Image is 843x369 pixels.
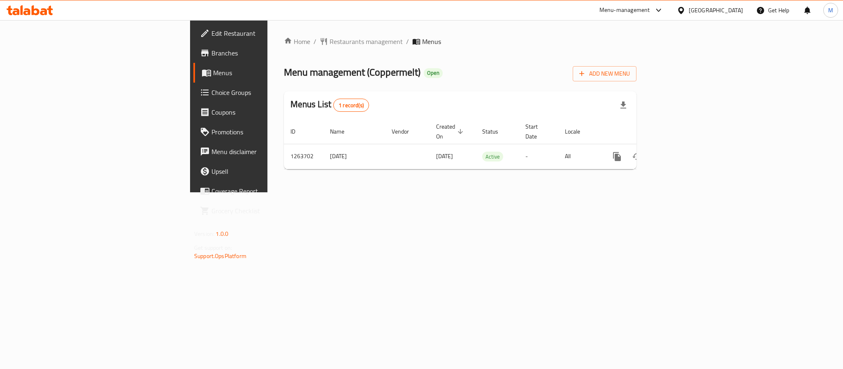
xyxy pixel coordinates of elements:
[194,242,232,253] span: Get support on:
[482,152,503,161] span: Active
[211,147,324,157] span: Menu disclaimer
[436,151,453,161] span: [DATE]
[525,122,548,141] span: Start Date
[627,147,647,166] button: Change Status
[436,122,466,141] span: Created On
[613,95,633,115] div: Export file
[194,228,214,239] span: Version:
[193,181,331,201] a: Coverage Report
[211,206,324,216] span: Grocery Checklist
[211,186,324,196] span: Coverage Report
[284,37,636,46] nav: breadcrumb
[519,144,558,169] td: -
[213,68,324,78] span: Menus
[599,5,650,15] div: Menu-management
[216,228,228,239] span: 1.0.0
[689,6,743,15] div: [GEOGRAPHIC_DATA]
[424,69,443,76] span: Open
[284,119,693,169] table: enhanced table
[330,127,355,136] span: Name
[828,6,833,15] span: M
[193,142,331,161] a: Menu disclaimer
[422,37,441,46] span: Menus
[392,127,420,136] span: Vendor
[601,119,693,144] th: Actions
[211,88,324,97] span: Choice Groups
[193,161,331,181] a: Upsell
[482,127,509,136] span: Status
[334,101,369,109] span: 1 record(s)
[193,63,331,83] a: Menus
[193,43,331,63] a: Branches
[320,37,403,46] a: Restaurants management
[330,37,403,46] span: Restaurants management
[290,127,306,136] span: ID
[558,144,601,169] td: All
[565,127,591,136] span: Locale
[193,23,331,43] a: Edit Restaurant
[211,166,324,176] span: Upsell
[323,144,385,169] td: [DATE]
[406,37,409,46] li: /
[193,83,331,102] a: Choice Groups
[211,107,324,117] span: Coupons
[573,66,636,81] button: Add New Menu
[193,102,331,122] a: Coupons
[193,122,331,142] a: Promotions
[290,98,369,112] h2: Menus List
[333,99,369,112] div: Total records count
[579,69,630,79] span: Add New Menu
[194,251,246,261] a: Support.OpsPlatform
[284,63,420,81] span: Menu management ( Coppermelt )
[211,48,324,58] span: Branches
[211,28,324,38] span: Edit Restaurant
[607,147,627,166] button: more
[193,201,331,221] a: Grocery Checklist
[211,127,324,137] span: Promotions
[424,68,443,78] div: Open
